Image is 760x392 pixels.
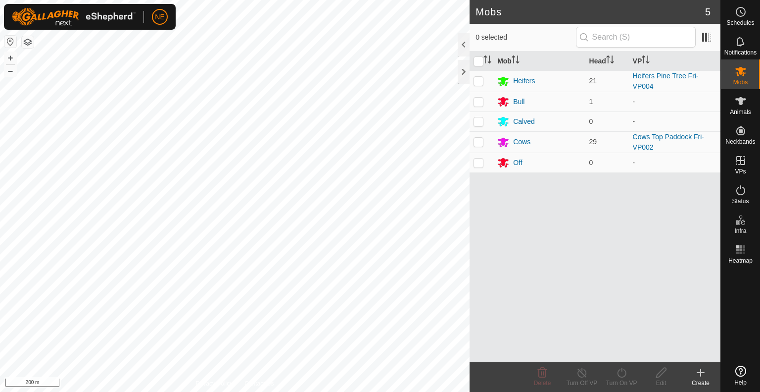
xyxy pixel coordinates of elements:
th: Head [585,52,629,71]
div: Cows [513,137,530,147]
div: Bull [513,97,524,107]
div: Turn Off VP [562,379,602,388]
p-sorticon: Activate to sort [642,57,650,65]
span: 1 [589,98,593,106]
span: Help [734,380,747,386]
span: Animals [730,109,751,115]
button: + [4,52,16,64]
div: Edit [641,379,681,388]
span: 0 selected [475,32,575,43]
div: Turn On VP [602,379,641,388]
p-sorticon: Activate to sort [606,57,614,65]
button: Map Layers [22,36,34,48]
a: Cows Top Paddock Fri-VP002 [633,133,704,151]
input: Search (S) [576,27,696,48]
span: Infra [734,228,746,234]
span: 29 [589,138,597,146]
span: 21 [589,77,597,85]
a: Privacy Policy [196,379,233,388]
span: Notifications [724,50,757,56]
th: Mob [493,52,585,71]
div: Off [513,158,522,168]
span: Mobs [733,79,748,85]
a: Help [721,362,760,390]
h2: Mobs [475,6,705,18]
span: VPs [735,168,746,174]
td: - [629,92,720,112]
span: Heatmap [728,258,753,264]
p-sorticon: Activate to sort [483,57,491,65]
button: – [4,65,16,77]
th: VP [629,52,720,71]
div: Calved [513,116,535,127]
div: Create [681,379,720,388]
td: - [629,112,720,131]
a: Heifers Pine Tree Fri-VP004 [633,72,699,90]
button: Reset Map [4,36,16,48]
span: Neckbands [725,139,755,145]
img: Gallagher Logo [12,8,136,26]
p-sorticon: Activate to sort [512,57,520,65]
span: 5 [705,4,711,19]
span: Status [732,198,749,204]
a: Contact Us [244,379,274,388]
div: Heifers [513,76,535,86]
td: - [629,153,720,172]
span: Schedules [726,20,754,26]
span: 0 [589,117,593,125]
span: NE [155,12,164,22]
span: Delete [534,380,551,387]
span: 0 [589,159,593,167]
